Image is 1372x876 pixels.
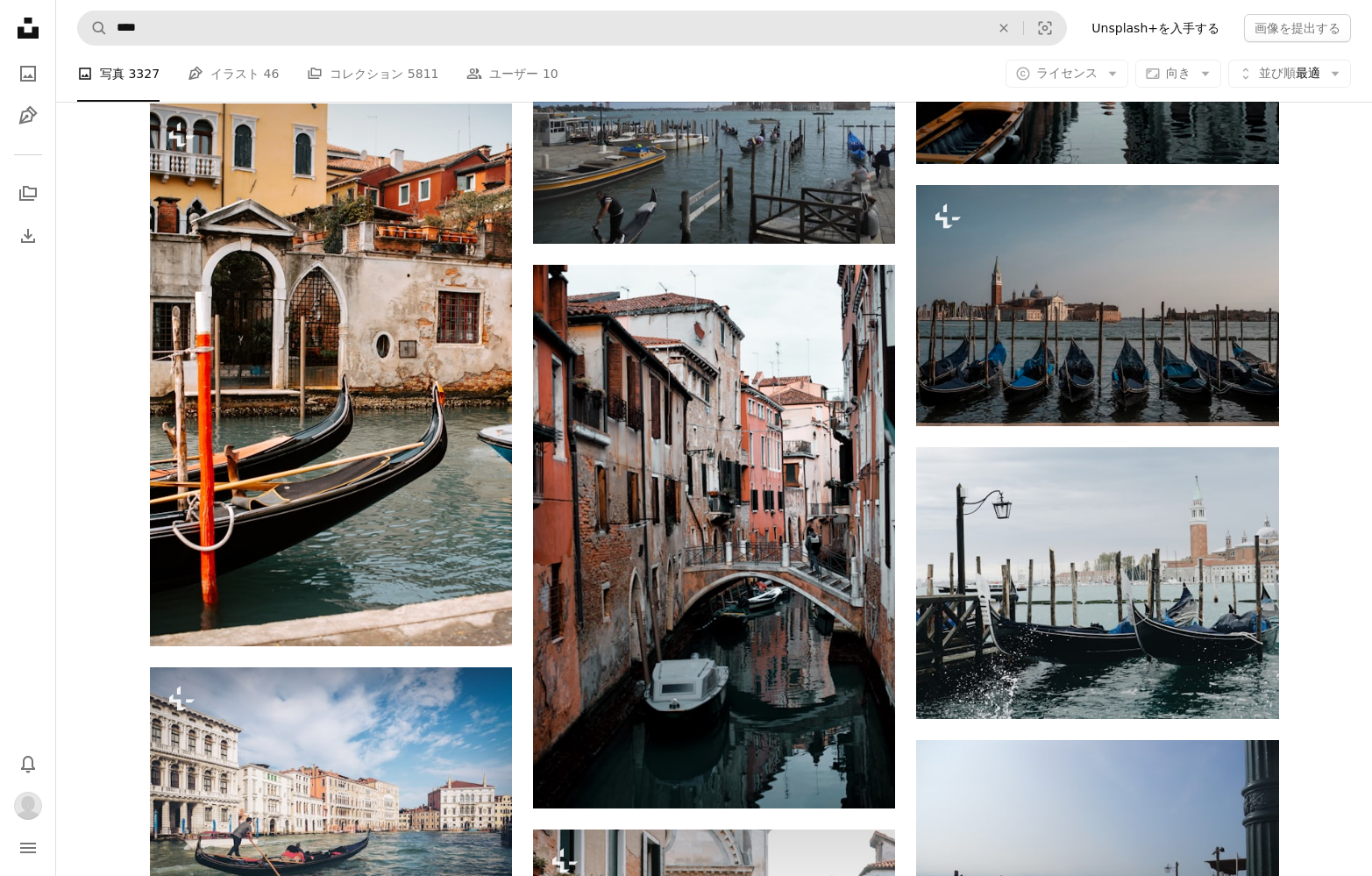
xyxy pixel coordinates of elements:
[1228,60,1351,88] button: 並び順最適
[11,56,46,91] a: 写真
[11,746,46,781] button: 通知
[150,367,512,382] a: 水の中に座っているゴンドラのカップル
[11,11,46,49] a: ホーム — Unsplash
[985,11,1023,45] button: 全てクリア
[78,11,108,45] button: Unsplashで検索する
[11,830,46,865] button: メニュー
[533,265,895,808] img: 高層ビルの隣の川に浮かぶボート
[11,98,46,133] a: イラスト
[77,11,1067,46] form: サイト内でビジュアルを探す
[150,103,512,646] img: 水の中に座っているゴンドラのカップル
[466,46,558,102] a: ユーザー 10
[543,64,558,83] span: 10
[150,780,512,795] a: ヴェネツィアのゴンドラをパントするヴェネツィアのゴンドラ、イタリア。ゴンドラは、伝統的な平底のベネチアの手漕ぎボートです。イタリアのヴェネツィアのユニークな交通手段です。
[1081,14,1230,42] a: Unsplash+を入手する
[533,529,895,545] a: 高層ビルの隣の川に浮かぶボート
[1259,65,1320,82] span: 最適
[307,46,438,102] a: コレクション 5811
[1244,14,1351,42] button: 画像を提出する
[916,447,1278,719] img: 日中のドック上の青と白のボート
[11,176,46,211] a: コレクション
[11,218,46,253] a: ダウンロード履歴
[1259,66,1296,80] span: 並び順
[916,297,1278,313] a: 水域の上に座っているゴンドラの列
[916,575,1278,591] a: 日中のドック上の青と白のボート
[1006,60,1128,88] button: ライセンス
[264,64,280,83] span: 46
[1036,66,1098,80] span: ライセンス
[14,792,42,820] img: ユーザーyoshihiko hamadaのアバター
[1024,11,1066,45] button: ビジュアル検索
[533,100,895,116] a: 桟橋近くの水上を飛ぶカモメ
[188,46,279,102] a: イラスト 46
[916,185,1278,426] img: 水域の上に座っているゴンドラの列
[1135,60,1221,88] button: 向き
[408,64,439,83] span: 5811
[11,788,46,823] button: プロフィール
[1166,66,1191,80] span: 向き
